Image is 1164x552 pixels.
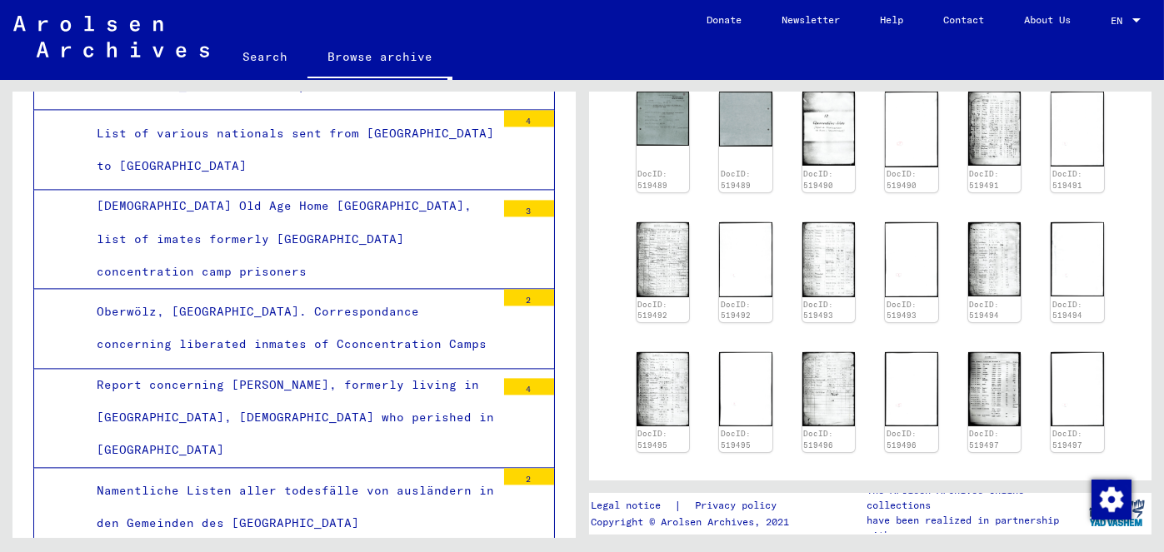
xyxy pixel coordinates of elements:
a: DocID: 519496 [803,429,833,450]
a: DocID: 519496 [887,429,917,450]
a: DocID: 519492 [721,300,751,321]
a: DocID: 519489 [721,169,751,190]
a: DocID: 519494 [1052,300,1082,321]
img: 001.jpg [802,92,856,166]
p: have been realized in partnership with [867,513,1081,543]
a: DocID: 519497 [1052,429,1082,450]
img: 002.jpg [885,222,938,297]
div: 3 [504,200,554,216]
a: DocID: 519493 [887,300,917,321]
img: 001.jpg [637,222,690,297]
a: DocID: 519497 [969,429,999,450]
img: yv_logo.png [1086,492,1148,534]
img: Change consent [1092,480,1132,520]
p: Copyright © Arolsen Archives, 2021 [591,515,797,530]
a: Legal notice [591,497,674,515]
span: EN [1111,15,1129,27]
a: DocID: 519495 [637,429,667,450]
div: 2 [504,468,554,485]
img: 002.jpg [719,222,772,297]
img: 001.jpg [968,222,1022,296]
a: Privacy policy [682,497,797,515]
div: 4 [504,110,554,127]
div: | [591,497,797,515]
div: Report concerning [PERSON_NAME], formerly living in [GEOGRAPHIC_DATA], [DEMOGRAPHIC_DATA] who per... [84,369,496,467]
img: 002.jpg [1051,352,1104,425]
a: DocID: 519493 [803,300,833,321]
a: Browse archive [307,37,452,80]
img: Arolsen_neg.svg [13,16,209,57]
p: The Arolsen Archives online collections [867,483,1081,513]
img: 002.jpg [1051,92,1104,167]
div: [DEMOGRAPHIC_DATA] Old Age Home [GEOGRAPHIC_DATA], list of imates formerly [GEOGRAPHIC_DATA] conc... [84,190,496,288]
img: 001.jpg [968,92,1022,166]
div: 2 [504,289,554,306]
img: 002.jpg [719,352,772,426]
img: 001.jpg [802,222,856,297]
div: List of various nationals sent from [GEOGRAPHIC_DATA] to [GEOGRAPHIC_DATA] [84,117,496,182]
a: DocID: 519491 [1052,169,1082,190]
a: DocID: 519491 [969,169,999,190]
div: Oberwölz, [GEOGRAPHIC_DATA]. Correspondance concerning liberated inmates of Cconcentration Camps [84,296,496,361]
a: DocID: 519494 [969,300,999,321]
img: 001.jpg [637,92,690,146]
a: DocID: 519490 [887,169,917,190]
a: Search [222,37,307,77]
img: 001.jpg [637,352,690,426]
a: DocID: 519495 [721,429,751,450]
img: 001.jpg [802,352,856,426]
img: 002.jpg [1051,222,1104,296]
div: 4 [504,378,554,395]
img: 002.jpg [719,92,772,147]
div: Namentliche Listen aller todesfälle von ausländern in den Gemeinden des [GEOGRAPHIC_DATA] [84,475,496,540]
img: 001.jpg [968,352,1022,426]
img: 002.jpg [885,352,938,426]
a: DocID: 519490 [803,169,833,190]
a: DocID: 519492 [637,300,667,321]
a: DocID: 519489 [637,169,667,190]
img: 002.jpg [885,92,938,167]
